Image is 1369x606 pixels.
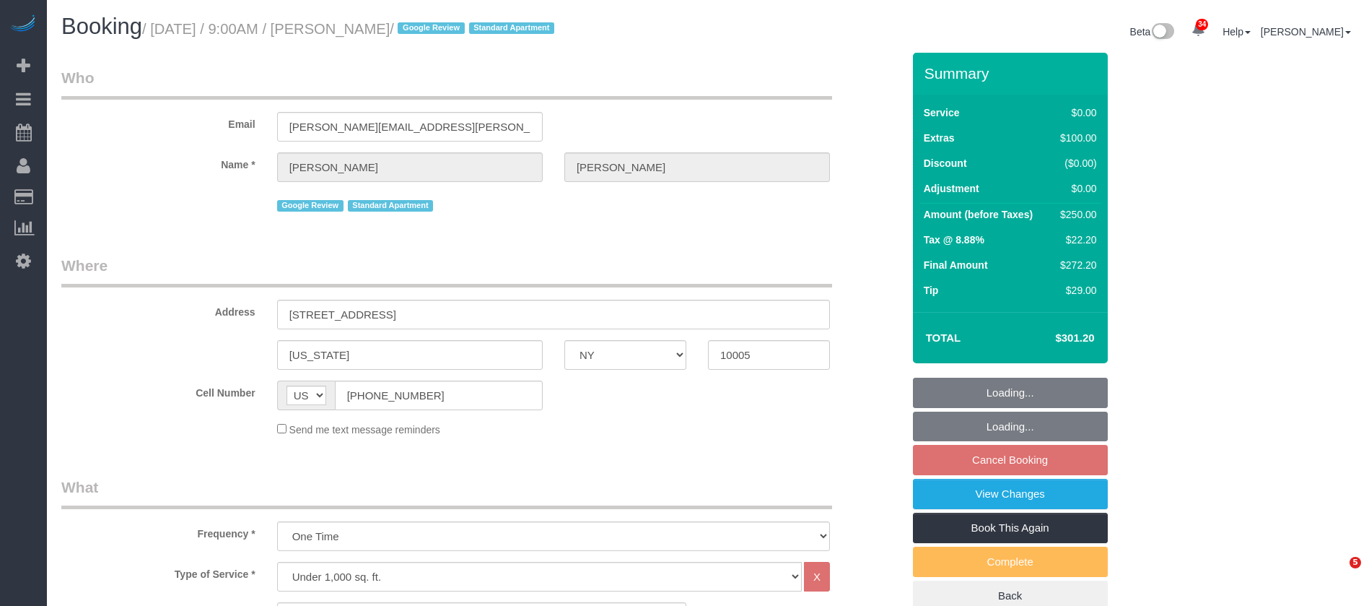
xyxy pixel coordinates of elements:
img: New interface [1150,23,1174,42]
input: Zip Code [708,340,830,370]
div: $0.00 [1054,181,1096,196]
input: First Name [277,152,543,182]
span: Google Review [398,22,464,34]
div: $22.20 [1054,233,1096,247]
span: Google Review [277,200,344,212]
input: Cell Number [335,381,543,410]
label: Service [924,105,960,120]
input: Email [277,112,543,142]
label: Discount [924,156,967,170]
label: Amount (before Taxes) [924,207,1033,222]
span: Standard Apartment [469,22,555,34]
a: 34 [1184,14,1212,46]
label: Email [51,112,266,131]
label: Type of Service * [51,562,266,581]
label: Extras [924,131,955,145]
a: Beta [1130,26,1175,38]
label: Adjustment [924,181,979,196]
h4: $301.20 [1012,332,1094,345]
label: Name * [51,152,266,172]
div: $250.00 [1054,207,1096,222]
legend: Who [61,67,832,100]
small: / [DATE] / 9:00AM / [PERSON_NAME] [142,21,559,37]
label: Tax @ 8.88% [924,233,984,247]
label: Frequency * [51,521,266,541]
a: [PERSON_NAME] [1261,26,1351,38]
div: ($0.00) [1054,156,1096,170]
strong: Total [926,332,961,344]
span: Booking [61,14,142,39]
span: Standard Apartment [348,200,434,212]
iframe: Intercom live chat [1320,557,1355,592]
label: Address [51,300,266,319]
legend: Where [61,255,832,287]
div: $29.00 [1054,283,1096,298]
label: Tip [924,283,939,298]
h3: Summary [924,65,1101,82]
input: Last Name [564,152,830,182]
span: / [390,21,559,37]
label: Cell Number [51,381,266,400]
label: Final Amount [924,258,988,272]
span: 34 [1196,19,1208,30]
div: $272.20 [1054,258,1096,272]
div: $100.00 [1054,131,1096,145]
a: View Changes [913,479,1108,509]
span: Send me text message reminders [289,424,440,436]
a: Help [1223,26,1251,38]
a: Book This Again [913,513,1108,543]
div: $0.00 [1054,105,1096,120]
legend: What [61,477,832,509]
img: Automaid Logo [9,14,38,35]
input: City [277,340,543,370]
span: 5 [1350,557,1361,568]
